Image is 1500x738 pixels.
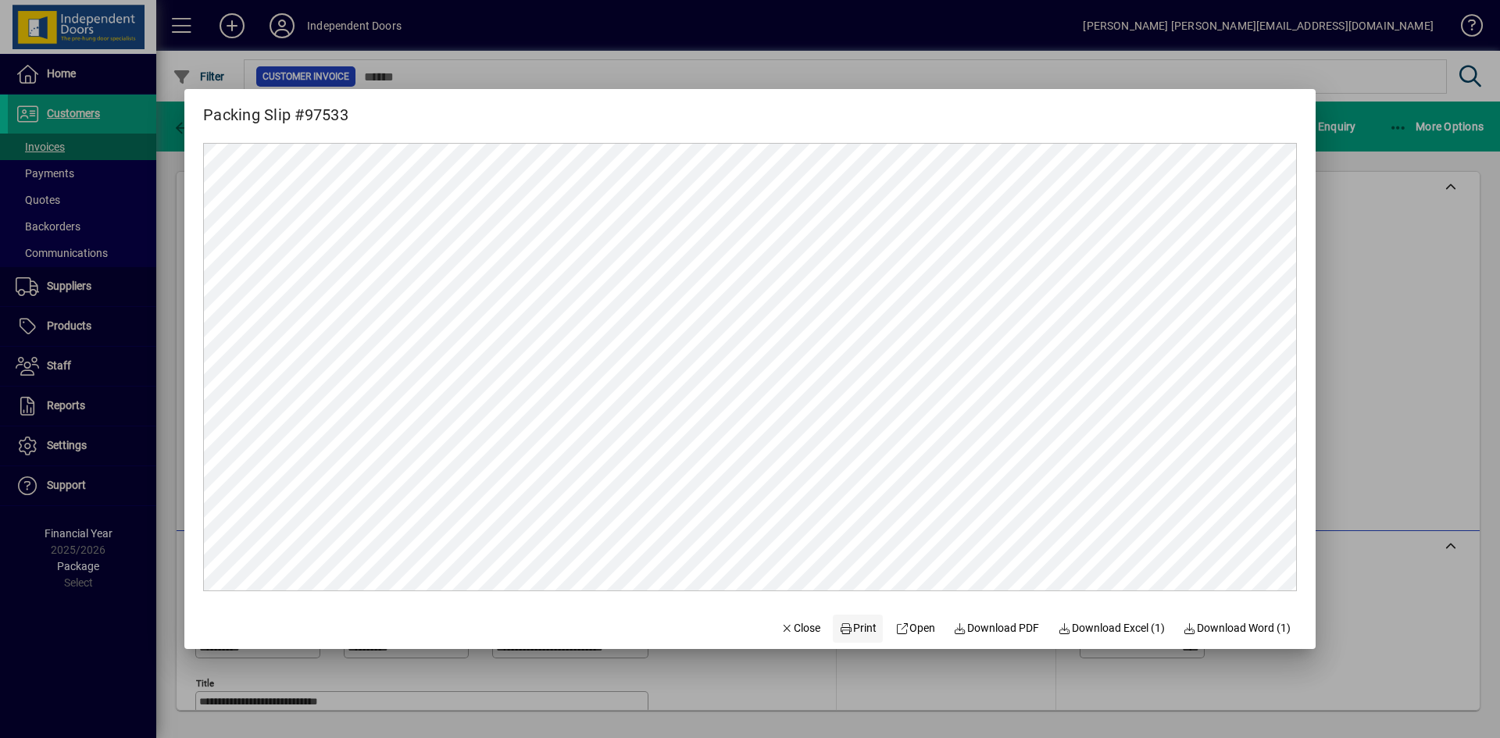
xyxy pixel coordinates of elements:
span: Download Excel (1) [1058,620,1165,636]
a: Open [889,615,941,643]
span: Close [780,620,821,636]
button: Print [833,615,883,643]
h2: Packing Slip #97533 [184,89,367,127]
span: Download PDF [954,620,1040,636]
span: Print [839,620,877,636]
a: Download PDF [948,615,1046,643]
span: Open [895,620,935,636]
span: Download Word (1) [1184,620,1291,636]
button: Download Excel (1) [1052,615,1171,643]
button: Close [774,615,827,643]
button: Download Word (1) [1177,615,1298,643]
